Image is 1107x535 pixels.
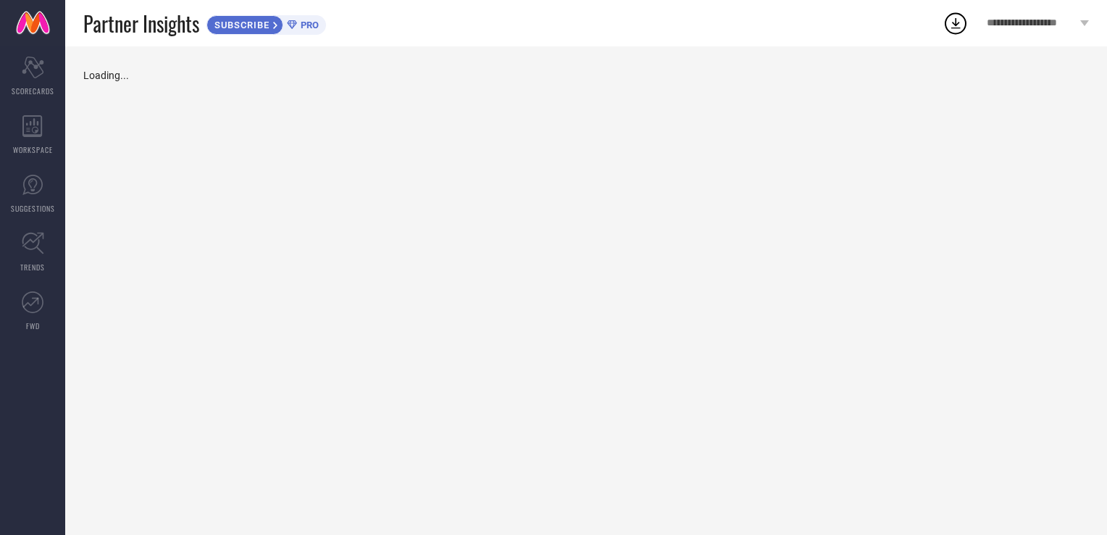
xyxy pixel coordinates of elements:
span: FWD [26,320,40,331]
span: SCORECARDS [12,86,54,96]
span: Partner Insights [83,9,199,38]
span: PRO [297,20,319,30]
a: SUBSCRIBEPRO [206,12,326,35]
span: TRENDS [20,262,45,273]
span: Loading... [83,70,129,81]
span: SUGGESTIONS [11,203,55,214]
div: Open download list [943,10,969,36]
span: WORKSPACE [13,144,53,155]
span: SUBSCRIBE [207,20,273,30]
